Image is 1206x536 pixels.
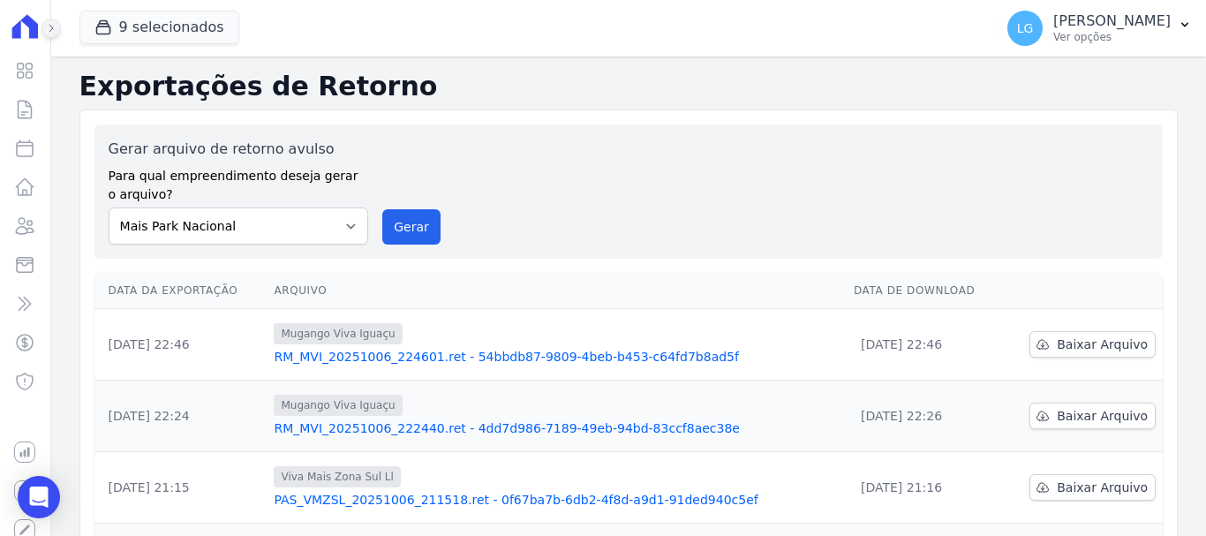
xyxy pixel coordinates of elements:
div: Open Intercom Messenger [18,476,60,518]
th: Data da Exportação [94,273,268,309]
label: Gerar arquivo de retorno avulso [109,139,369,160]
a: RM_MVI_20251006_224601.ret - 54bbdb87-9809-4beb-b453-c64fd7b8ad5f [274,348,839,366]
td: [DATE] 21:15 [94,452,268,524]
button: LG [PERSON_NAME] Ver opções [993,4,1206,53]
span: Mugango Viva Iguaçu [274,323,402,344]
span: Mugango Viva Iguaçu [274,395,402,416]
a: Baixar Arquivo [1029,331,1156,358]
a: Baixar Arquivo [1029,474,1156,501]
span: Viva Mais Zona Sul Ll [274,466,400,487]
td: [DATE] 22:26 [847,381,1002,452]
button: 9 selecionados [79,11,239,44]
span: Baixar Arquivo [1057,479,1148,496]
td: [DATE] 22:24 [94,381,268,452]
h2: Exportações de Retorno [79,71,1178,102]
a: PAS_VMZSL_20251006_211518.ret - 0f67ba7b-6db2-4f8d-a9d1-91ded940c5ef [274,491,839,509]
td: [DATE] 21:16 [847,452,1002,524]
td: [DATE] 22:46 [847,309,1002,381]
span: Baixar Arquivo [1057,407,1148,425]
p: [PERSON_NAME] [1053,12,1171,30]
th: Arquivo [267,273,846,309]
p: Ver opções [1053,30,1171,44]
a: Baixar Arquivo [1029,403,1156,429]
button: Gerar [382,209,441,245]
a: RM_MVI_20251006_222440.ret - 4dd7d986-7189-49eb-94bd-83ccf8aec38e [274,419,839,437]
th: Data de Download [847,273,1002,309]
td: [DATE] 22:46 [94,309,268,381]
label: Para qual empreendimento deseja gerar o arquivo? [109,160,369,204]
span: LG [1017,22,1034,34]
span: Baixar Arquivo [1057,336,1148,353]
